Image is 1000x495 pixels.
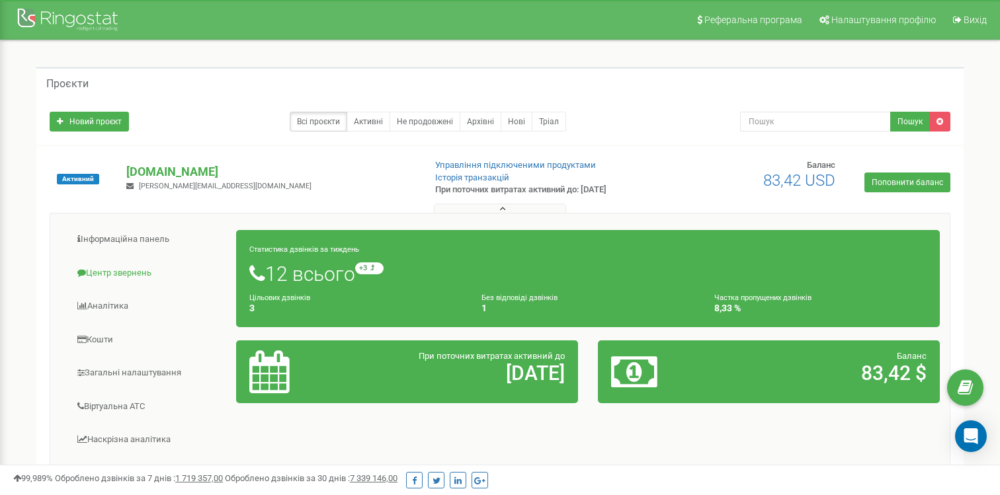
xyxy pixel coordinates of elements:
span: 83,42 USD [763,171,835,190]
h2: [DATE] [361,362,565,384]
span: 99,989% [13,473,53,483]
a: Тріал [532,112,566,132]
span: Баланс [807,160,835,170]
input: Пошук [740,112,891,132]
h4: 1 [481,303,694,313]
u: 7 339 146,00 [350,473,397,483]
a: Всі проєкти [290,112,347,132]
div: Open Intercom Messenger [955,420,987,452]
a: Наскрізна аналітика [60,424,237,456]
span: Оброблено дзвінків за 7 днів : [55,473,223,483]
small: Частка пропущених дзвінків [714,293,812,302]
a: Історія транзакцій [435,172,509,182]
h1: 12 всього [249,262,927,285]
h5: Проєкти [46,78,89,90]
button: Пошук [890,112,930,132]
small: Цільових дзвінків [249,293,310,302]
a: Колбек [60,457,237,490]
a: Новий проєкт [50,112,129,132]
span: Вихід [964,15,987,25]
p: [DOMAIN_NAME] [126,163,413,180]
a: Інформаційна панель [60,223,237,256]
a: Кошти [60,324,237,356]
h2: 83,42 $ [723,362,927,384]
span: Налаштування профілю [831,15,936,25]
span: Оброблено дзвінків за 30 днів : [225,473,397,483]
a: Віртуальна АТС [60,391,237,423]
u: 1 719 357,00 [175,473,223,483]
a: Активні [347,112,390,132]
a: Аналiтика [60,290,237,323]
span: [PERSON_NAME][EMAIL_ADDRESS][DOMAIN_NAME] [139,182,312,190]
small: Без відповіді дзвінків [481,293,558,302]
a: Центр звернень [60,257,237,289]
a: Поповнити баланс [864,172,950,192]
h4: 3 [249,303,462,313]
small: Статистика дзвінків за тиждень [249,245,359,254]
p: При поточних витратах активний до: [DATE] [435,184,646,196]
a: Архівні [460,112,501,132]
a: Нові [501,112,532,132]
span: Баланс [897,351,927,361]
a: Не продовжені [390,112,460,132]
span: При поточних витратах активний до [419,351,565,361]
h4: 8,33 % [714,303,927,313]
span: Реферальна програма [704,15,802,25]
a: Управління підключеними продуктами [435,160,596,170]
a: Загальні налаштування [60,357,237,389]
small: +3 [355,262,384,274]
span: Активний [57,174,99,184]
